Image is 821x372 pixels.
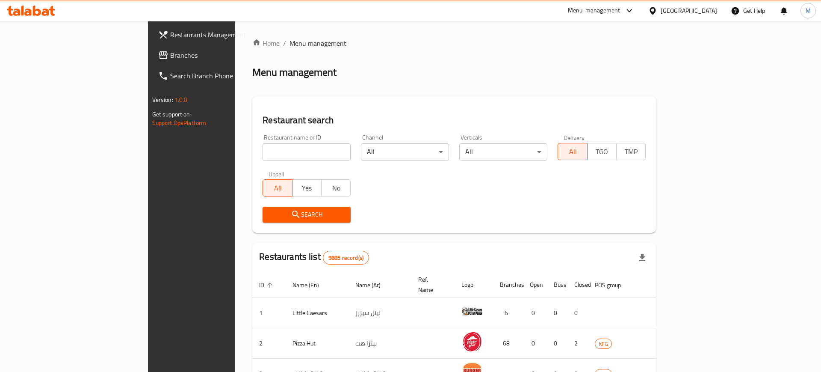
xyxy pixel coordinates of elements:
td: 0 [547,298,567,328]
img: Pizza Hut [461,331,483,352]
button: Yes [292,179,322,196]
div: Menu-management [568,6,620,16]
span: Menu management [289,38,346,48]
span: Yes [296,182,318,194]
span: Restaurants Management [170,30,278,40]
th: Closed [567,272,588,298]
td: 0 [523,328,547,359]
div: Export file [632,247,653,268]
div: [GEOGRAPHIC_DATA] [661,6,717,15]
button: TGO [587,143,617,160]
td: 68 [493,328,523,359]
a: Branches [151,45,285,65]
span: 9885 record(s) [323,254,369,262]
span: TMP [620,146,642,158]
div: Total records count [323,251,369,265]
div: All [459,143,547,161]
span: ID [259,280,275,290]
td: بيتزا هت [348,328,411,359]
a: Restaurants Management [151,24,285,45]
button: TMP [616,143,646,160]
th: Open [523,272,547,298]
span: TGO [591,146,613,158]
div: All [361,143,449,161]
button: No [321,179,351,196]
span: 1.0.0 [174,94,188,105]
td: Little Caesars [286,298,348,328]
label: Upsell [269,171,284,177]
span: No [325,182,347,194]
th: Logo [455,272,493,298]
nav: breadcrumb [252,38,656,48]
span: All [266,182,289,194]
span: Search [269,209,344,220]
img: Little Caesars [461,301,483,322]
span: Name (Ar) [355,280,392,290]
td: 0 [547,328,567,359]
label: Delivery [564,134,585,140]
th: Busy [547,272,567,298]
a: Search Branch Phone [151,65,285,86]
button: All [263,179,292,196]
span: Branches [170,50,278,60]
span: All [561,146,584,158]
h2: Menu management [252,65,337,79]
span: Name (En) [292,280,330,290]
td: ليتل سيزرز [348,298,411,328]
span: M [806,6,811,15]
h2: Restaurant search [263,114,646,127]
span: Search Branch Phone [170,71,278,81]
button: Search [263,207,351,223]
th: Branches [493,272,523,298]
span: POS group [595,280,632,290]
span: Get support on: [152,109,192,120]
td: 6 [493,298,523,328]
td: Pizza Hut [286,328,348,359]
span: Ref. Name [418,274,444,295]
td: 0 [523,298,547,328]
a: Support.OpsPlatform [152,117,207,128]
td: 0 [567,298,588,328]
span: Version: [152,94,173,105]
button: All [558,143,587,160]
span: KFG [595,339,611,349]
td: 2 [567,328,588,359]
input: Search for restaurant name or ID.. [263,143,351,161]
h2: Restaurants list [259,250,369,265]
